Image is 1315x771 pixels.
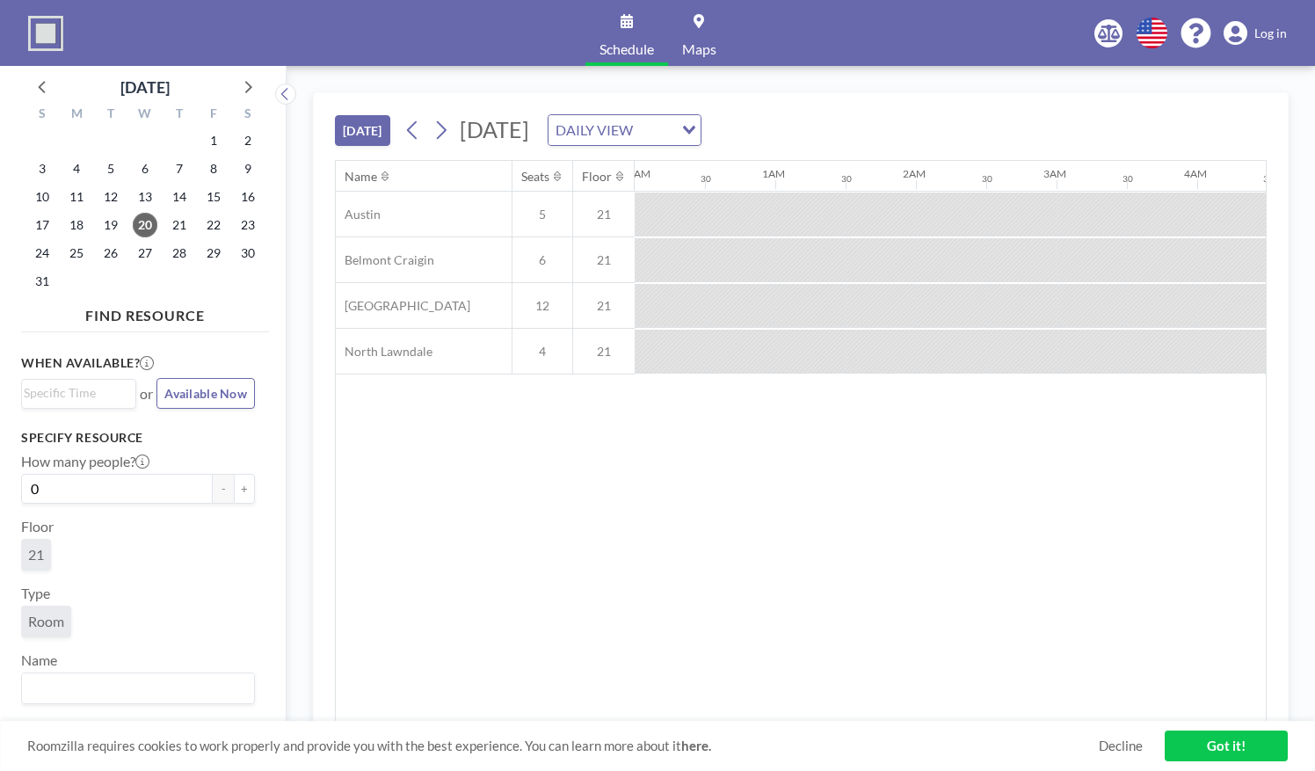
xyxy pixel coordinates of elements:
span: Tuesday, August 12, 2025 [98,185,123,209]
div: [DATE] [120,75,170,99]
span: Wednesday, August 27, 2025 [133,241,157,265]
span: 21 [573,298,635,314]
div: 30 [1122,173,1133,185]
span: 21 [28,546,44,564]
span: Thursday, August 28, 2025 [167,241,192,265]
span: 12 [512,298,572,314]
span: Austin [336,207,381,222]
div: 2AM [903,167,926,180]
div: Name [345,169,377,185]
span: Sunday, August 10, 2025 [30,185,54,209]
div: Search for option [22,673,254,703]
span: Monday, August 4, 2025 [64,156,89,181]
div: 30 [982,173,992,185]
span: [GEOGRAPHIC_DATA] [336,298,470,314]
input: Search for option [638,119,672,142]
span: Monday, August 18, 2025 [64,213,89,237]
span: Maps [682,42,716,56]
div: W [128,104,163,127]
span: Tuesday, August 26, 2025 [98,241,123,265]
button: - [213,474,234,504]
img: organization-logo [28,16,63,51]
div: 3AM [1043,167,1066,180]
div: 30 [841,173,852,185]
div: M [60,104,94,127]
span: Saturday, August 16, 2025 [236,185,260,209]
a: Log in [1224,21,1287,46]
a: here. [681,738,711,753]
span: Friday, August 8, 2025 [201,156,226,181]
span: 21 [573,344,635,360]
label: Name [21,651,57,669]
div: 1AM [762,167,785,180]
span: Monday, August 25, 2025 [64,241,89,265]
span: Sunday, August 24, 2025 [30,241,54,265]
span: Saturday, August 23, 2025 [236,213,260,237]
span: Log in [1254,25,1287,41]
label: How many people? [21,453,149,470]
span: 4 [512,344,572,360]
span: Room [28,613,64,630]
span: Friday, August 1, 2025 [201,128,226,153]
div: T [94,104,128,127]
div: 12AM [621,167,650,180]
div: 4AM [1184,167,1207,180]
span: Friday, August 15, 2025 [201,185,226,209]
div: 30 [1263,173,1274,185]
label: Type [21,585,50,602]
span: Saturday, August 9, 2025 [236,156,260,181]
span: Wednesday, August 6, 2025 [133,156,157,181]
div: T [162,104,196,127]
button: + [234,474,255,504]
span: Tuesday, August 19, 2025 [98,213,123,237]
span: 21 [573,207,635,222]
a: Got it! [1165,731,1288,761]
span: DAILY VIEW [552,119,636,142]
input: Search for option [24,677,244,700]
span: Thursday, August 7, 2025 [167,156,192,181]
span: 5 [512,207,572,222]
a: Decline [1099,738,1143,754]
div: Seats [521,169,549,185]
span: Thursday, August 14, 2025 [167,185,192,209]
h4: FIND RESOURCE [21,300,269,324]
h3: Specify resource [21,430,255,446]
span: Saturday, August 2, 2025 [236,128,260,153]
div: Floor [582,169,612,185]
button: [DATE] [335,115,390,146]
span: Sunday, August 3, 2025 [30,156,54,181]
span: 21 [573,252,635,268]
span: Saturday, August 30, 2025 [236,241,260,265]
div: F [196,104,230,127]
span: Schedule [599,42,654,56]
span: North Lawndale [336,344,432,360]
span: Sunday, August 31, 2025 [30,269,54,294]
span: Sunday, August 17, 2025 [30,213,54,237]
span: Roomzilla requires cookies to work properly and provide you with the best experience. You can lea... [27,738,1099,754]
div: 30 [701,173,711,185]
span: Belmont Craigin [336,252,434,268]
span: Wednesday, August 13, 2025 [133,185,157,209]
div: S [230,104,265,127]
span: Friday, August 29, 2025 [201,241,226,265]
div: Search for option [549,115,701,145]
div: Search for option [22,380,135,406]
div: S [25,104,60,127]
span: 6 [512,252,572,268]
span: Tuesday, August 5, 2025 [98,156,123,181]
input: Search for option [24,383,126,403]
span: Monday, August 11, 2025 [64,185,89,209]
span: Friday, August 22, 2025 [201,213,226,237]
span: [DATE] [460,116,529,142]
span: Available Now [164,386,247,401]
span: or [140,385,153,403]
button: Available Now [156,378,255,409]
span: Wednesday, August 20, 2025 [133,213,157,237]
label: Floor [21,518,54,535]
span: Thursday, August 21, 2025 [167,213,192,237]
